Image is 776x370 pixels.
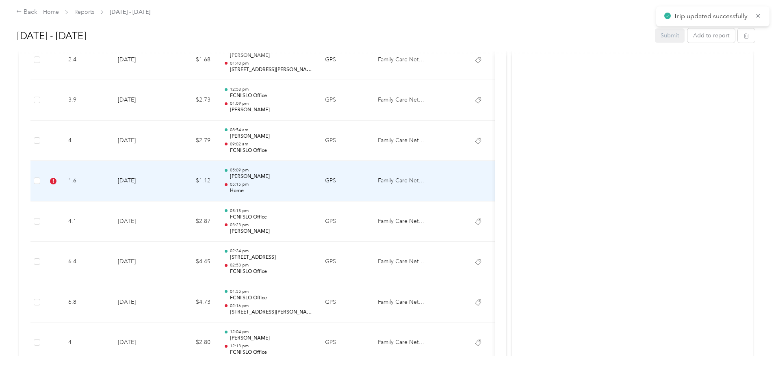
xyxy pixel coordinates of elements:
td: $2.73 [168,80,217,121]
a: Home [43,9,59,15]
p: FCNI SLO Office [230,268,312,275]
p: Home [230,187,312,195]
p: 01:55 pm [230,289,312,294]
td: Family Care Network [371,40,432,80]
td: [DATE] [111,322,168,363]
p: 05:15 pm [230,182,312,187]
td: [DATE] [111,242,168,282]
td: [DATE] [111,282,168,323]
td: $4.73 [168,282,217,323]
button: Add to report [687,28,735,43]
p: 08:54 am [230,127,312,133]
td: GPS [319,40,371,80]
td: Family Care Network [371,282,432,323]
td: Family Care Network [371,322,432,363]
td: $2.80 [168,322,217,363]
td: 4 [62,322,111,363]
td: 4 [62,121,111,161]
td: $4.45 [168,242,217,282]
td: 6.8 [62,282,111,323]
td: 6.4 [62,242,111,282]
p: 12:58 pm [230,87,312,92]
td: [DATE] [111,201,168,242]
td: GPS [319,201,371,242]
p: 02:24 pm [230,248,312,254]
p: 01:40 pm [230,61,312,66]
p: [PERSON_NAME] [230,173,312,180]
td: [DATE] [111,161,168,201]
span: [DATE] - [DATE] [110,8,150,16]
td: [DATE] [111,40,168,80]
td: GPS [319,322,371,363]
td: GPS [319,282,371,323]
p: FCNI SLO Office [230,294,312,302]
td: $2.87 [168,201,217,242]
td: [DATE] [111,80,168,121]
p: 03:23 pm [230,222,312,228]
p: 03:13 pm [230,208,312,214]
td: GPS [319,161,371,201]
p: 09:02 am [230,141,312,147]
p: FCNI SLO Office [230,147,312,154]
p: [STREET_ADDRESS][PERSON_NAME] [230,66,312,74]
p: 02:16 pm [230,303,312,309]
td: $2.79 [168,121,217,161]
p: 05:09 pm [230,167,312,173]
p: [PERSON_NAME] [230,106,312,114]
p: 12:13 pm [230,343,312,349]
td: Family Care Network [371,242,432,282]
td: Family Care Network [371,80,432,121]
td: GPS [319,121,371,161]
td: GPS [319,80,371,121]
p: Trip updated successfully [674,11,749,22]
p: FCNI SLO Office [230,349,312,356]
p: [STREET_ADDRESS] [230,254,312,261]
p: [PERSON_NAME] [230,133,312,140]
p: 12:04 pm [230,329,312,335]
td: Family Care Network [371,161,432,201]
a: Reports [74,9,94,15]
p: [PERSON_NAME] [230,335,312,342]
p: 01:09 pm [230,101,312,106]
h1: Aug 18 - 31, 2025 [17,26,649,45]
td: 4.1 [62,201,111,242]
td: $1.12 [168,161,217,201]
p: 02:53 pm [230,262,312,268]
td: 2.4 [62,40,111,80]
td: Family Care Network [371,121,432,161]
td: Family Care Network [371,201,432,242]
td: 1.6 [62,161,111,201]
p: [PERSON_NAME] [230,228,312,235]
td: [DATE] [111,121,168,161]
iframe: Everlance-gr Chat Button Frame [730,325,776,370]
td: 3.9 [62,80,111,121]
td: $1.68 [168,40,217,80]
td: GPS [319,242,371,282]
p: [STREET_ADDRESS][PERSON_NAME] [230,309,312,316]
span: - [477,177,479,184]
div: Back [16,7,37,17]
p: FCNI SLO Office [230,92,312,100]
p: FCNI SLO Office [230,214,312,221]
